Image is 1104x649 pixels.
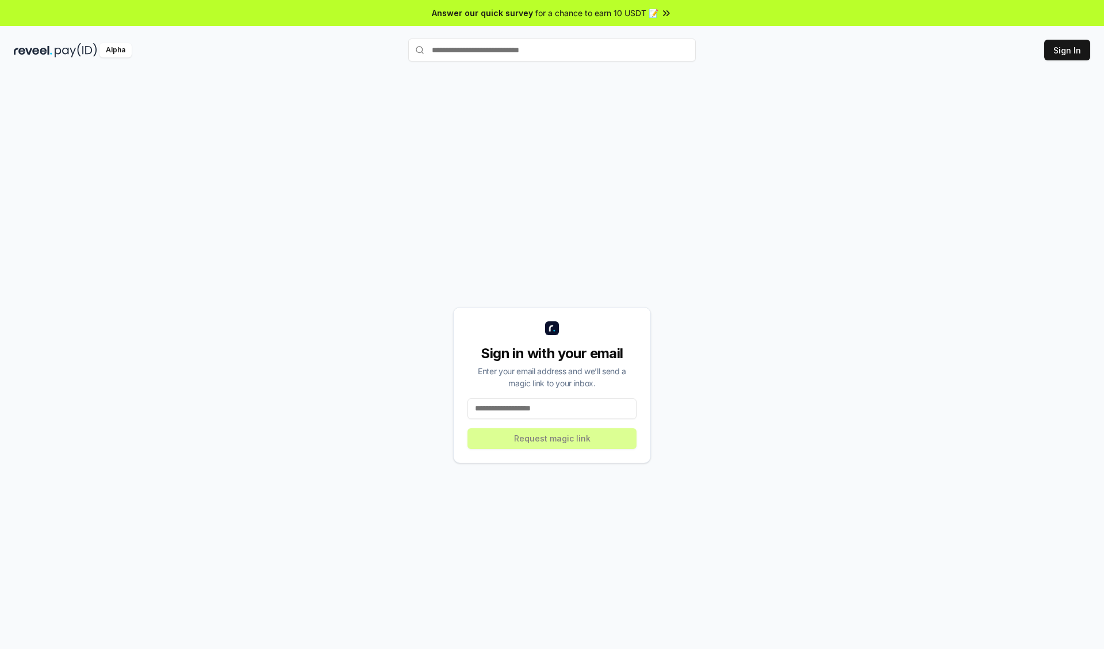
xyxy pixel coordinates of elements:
button: Sign In [1044,40,1090,60]
div: Enter your email address and we’ll send a magic link to your inbox. [467,365,637,389]
div: Sign in with your email [467,344,637,363]
div: Alpha [99,43,132,57]
span: Answer our quick survey [432,7,533,19]
img: logo_small [545,321,559,335]
img: pay_id [55,43,97,57]
span: for a chance to earn 10 USDT 📝 [535,7,658,19]
img: reveel_dark [14,43,52,57]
